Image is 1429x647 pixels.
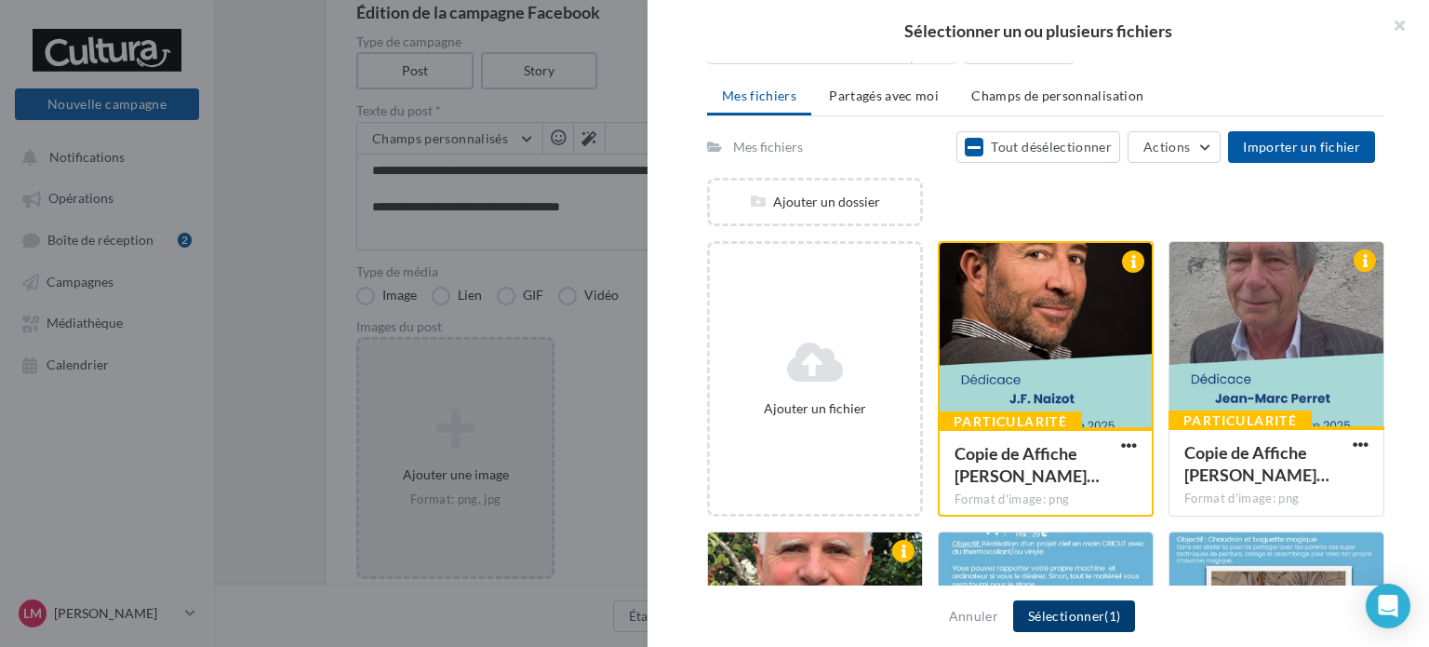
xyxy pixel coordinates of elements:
button: Sélectionner(1) [1013,600,1135,632]
button: Tout désélectionner [956,131,1120,163]
span: Copie de Affiche Jean-Philippe Goulet.pptx (1) [1184,442,1329,485]
span: Actions [1143,139,1190,155]
div: Ajouter un fichier [717,399,913,418]
span: Mes fichiers [722,88,796,103]
h2: Sélectionner un ou plusieurs fichiers [677,22,1399,39]
span: (1) [1104,608,1120,624]
span: Champs de personnalisation [971,88,1143,103]
div: Format d'image: png [955,492,1137,508]
span: Copie de Affiche Jean-Philippe Goulet.pptx (2) [955,443,1100,486]
button: Actions [1128,131,1221,163]
div: Particularité [1169,411,1312,431]
div: Mes fichiers [733,138,803,156]
div: Particularité [939,411,1082,432]
div: Open Intercom Messenger [1366,584,1410,628]
button: Annuler [942,605,1006,627]
div: Ajouter un dossier [710,193,920,211]
div: Format d'image: png [1184,491,1369,507]
span: Importer un fichier [1243,139,1360,155]
span: Partagés avec moi [829,88,939,103]
button: Importer un fichier [1228,131,1375,163]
